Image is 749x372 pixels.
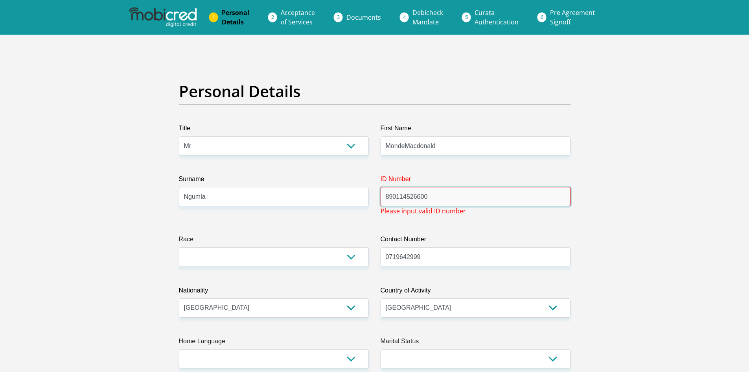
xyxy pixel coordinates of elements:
[406,5,449,30] a: DebicheckMandate
[381,136,570,155] input: First Name
[340,9,387,25] a: Documents
[544,5,601,30] a: Pre AgreementSignoff
[550,8,595,26] span: Pre Agreement Signoff
[468,5,525,30] a: CurataAuthentication
[381,247,570,267] input: Contact Number
[381,174,570,187] label: ID Number
[179,187,369,206] input: Surname
[412,8,443,26] span: Debicheck Mandate
[381,337,570,349] label: Marital Status
[179,286,369,298] label: Nationality
[179,337,369,349] label: Home Language
[381,206,466,216] span: Please input valid ID number
[222,8,249,26] span: Personal Details
[475,8,519,26] span: Curata Authentication
[381,235,570,247] label: Contact Number
[179,174,369,187] label: Surname
[381,124,570,136] label: First Name
[179,235,369,247] label: Race
[381,187,570,206] input: ID Number
[179,124,369,136] label: Title
[179,82,570,101] h2: Personal Details
[215,5,256,30] a: PersonalDetails
[381,286,570,298] label: Country of Activity
[274,5,321,30] a: Acceptanceof Services
[346,13,381,22] span: Documents
[281,8,315,26] span: Acceptance of Services
[129,7,197,27] img: mobicred logo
